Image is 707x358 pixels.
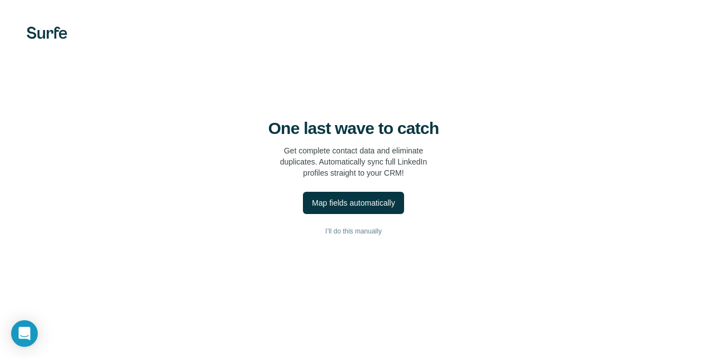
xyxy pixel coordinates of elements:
[11,320,38,347] div: Open Intercom Messenger
[312,197,395,208] div: Map fields automatically
[268,118,439,138] h4: One last wave to catch
[325,226,381,236] span: I’ll do this manually
[27,27,67,39] img: Surfe's logo
[280,145,427,178] p: Get complete contact data and eliminate duplicates. Automatically sync full LinkedIn profiles str...
[303,192,404,214] button: Map fields automatically
[22,223,685,240] button: I’ll do this manually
